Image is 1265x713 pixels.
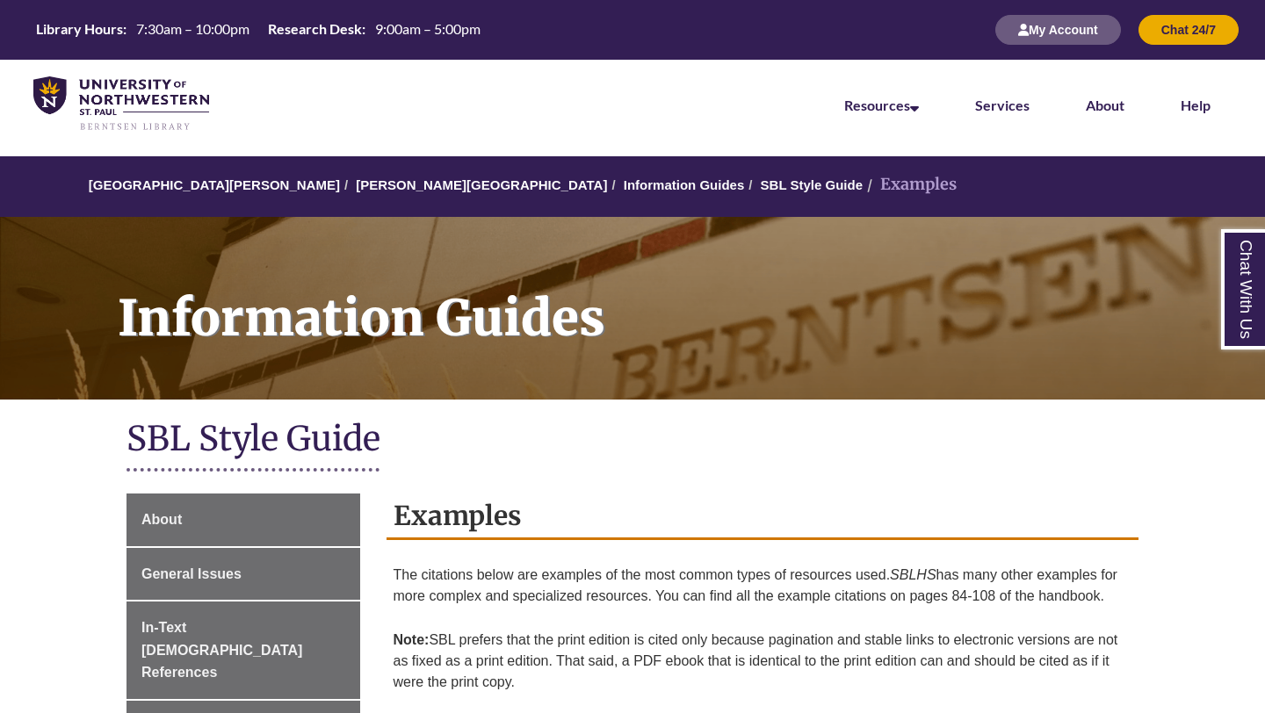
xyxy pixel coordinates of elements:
[126,493,360,546] a: About
[761,177,863,192] a: SBL Style Guide
[975,97,1030,113] a: Services
[394,632,430,647] strong: Note:
[126,548,360,601] a: General Issues
[136,20,249,37] span: 7:30am – 10:00pm
[356,177,607,192] a: [PERSON_NAME][GEOGRAPHIC_DATA]
[995,22,1121,37] a: My Account
[126,601,360,699] a: In-Text [DEMOGRAPHIC_DATA] References
[394,558,1132,614] p: The citations below are examples of the most common types of resources used. has many other examp...
[995,15,1121,45] button: My Account
[844,97,919,113] a: Resources
[29,19,129,39] th: Library Hours:
[29,19,488,40] a: Hours Today
[98,217,1265,377] h1: Information Guides
[1138,15,1239,45] button: Chat 24/7
[126,417,1138,464] h1: SBL Style Guide
[1086,97,1124,113] a: About
[33,76,209,132] img: UNWSP Library Logo
[261,19,368,39] th: Research Desk:
[394,623,1132,700] p: SBL prefers that the print edition is cited only because pagination and stable links to electroni...
[141,620,302,680] span: In-Text [DEMOGRAPHIC_DATA] References
[89,177,340,192] a: [GEOGRAPHIC_DATA][PERSON_NAME]
[387,493,1139,540] h2: Examples
[624,177,745,192] a: Information Guides
[1181,97,1211,113] a: Help
[141,512,182,527] span: About
[863,172,957,198] li: Examples
[1138,22,1239,37] a: Chat 24/7
[29,19,488,39] table: Hours Today
[141,566,242,581] span: General Issues
[375,20,481,37] span: 9:00am – 5:00pm
[890,567,936,582] em: SBLHS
